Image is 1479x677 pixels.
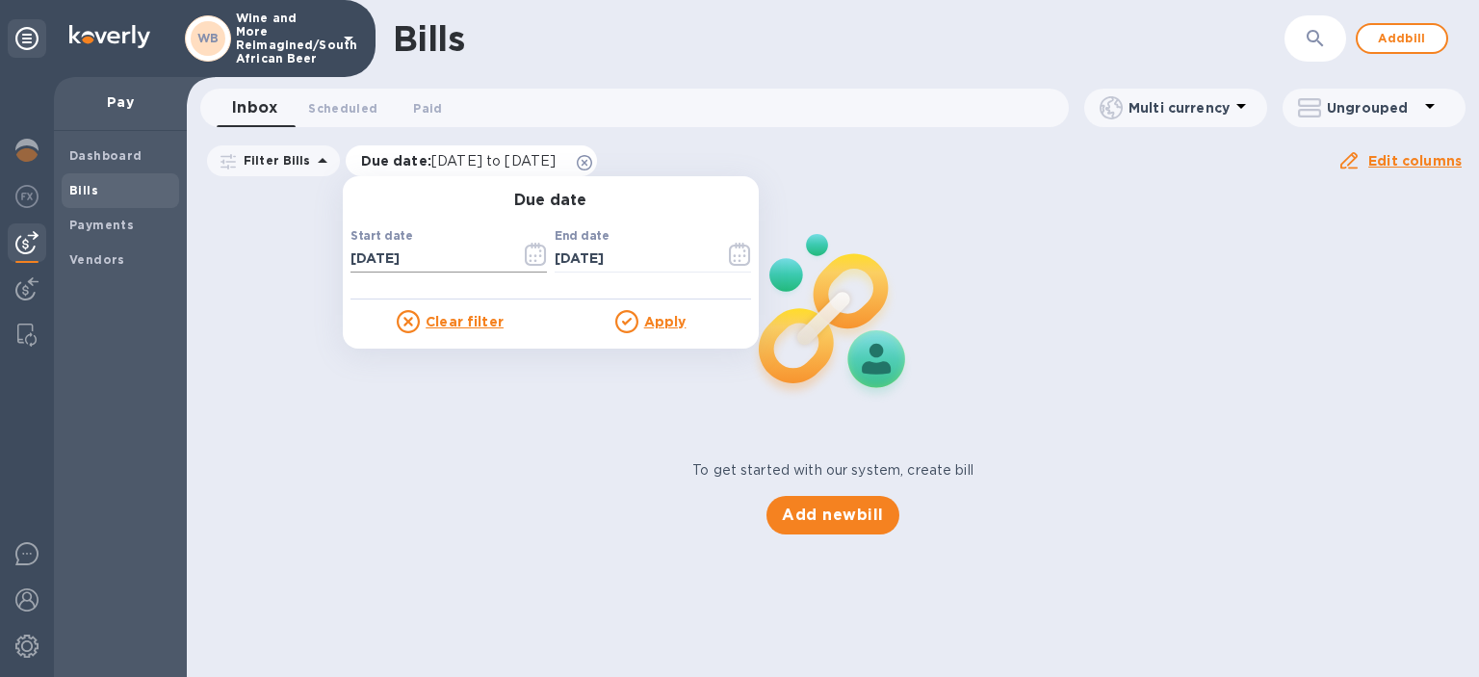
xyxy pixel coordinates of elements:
span: Paid [413,98,442,118]
b: Dashboard [69,148,143,163]
label: Start date [350,230,412,242]
p: Wine and More Reimagined/South African Beer [236,12,332,65]
b: Bills [69,183,98,197]
div: Due date:[DATE] to [DATE] [346,145,598,176]
p: Ungrouped [1327,98,1418,117]
h3: Due date [343,192,759,210]
p: Multi currency [1129,98,1230,117]
u: Clear filter [426,314,504,329]
p: Pay [69,92,171,112]
span: [DATE] to [DATE] [431,153,556,169]
b: Vendors [69,252,125,267]
b: WB [197,31,220,45]
span: Scheduled [308,98,377,118]
u: Edit columns [1368,153,1462,169]
b: Payments [69,218,134,232]
div: Unpin categories [8,19,46,58]
span: Add bill [1373,27,1431,50]
u: Apply [644,314,687,329]
h1: Bills [393,18,464,59]
img: Logo [69,25,150,48]
img: Foreign exchange [15,185,39,208]
p: To get started with our system, create bill [692,460,973,481]
label: End date [555,230,609,242]
button: Addbill [1356,23,1448,54]
span: Inbox [232,94,277,121]
p: Due date : [361,151,566,170]
button: Add newbill [766,496,898,534]
p: Filter Bills [236,152,311,169]
span: Add new bill [782,504,883,527]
